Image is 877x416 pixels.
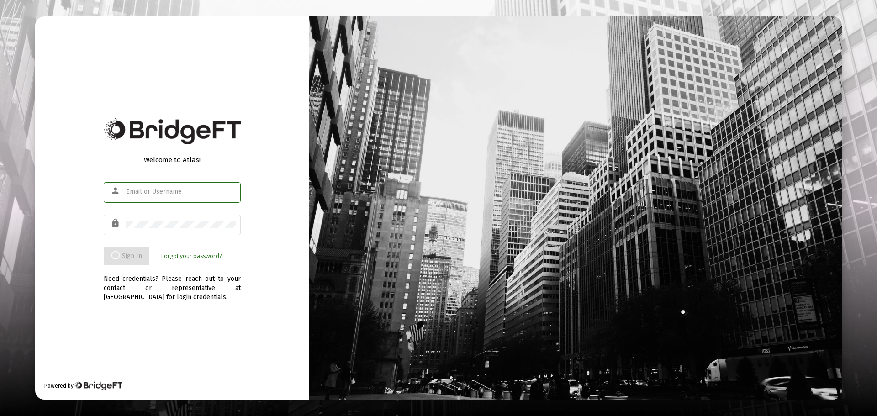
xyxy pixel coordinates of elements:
input: Email or Username [126,188,236,195]
a: Forgot your password? [161,252,222,261]
img: Bridge Financial Technology Logo [74,381,122,390]
img: Bridge Financial Technology Logo [104,118,241,144]
mat-icon: lock [111,218,122,229]
div: Need credentials? Please reach out to your contact or representative at [GEOGRAPHIC_DATA] for log... [104,265,241,302]
div: Powered by [44,381,122,390]
span: Sign In [111,252,142,260]
mat-icon: person [111,185,122,196]
button: Sign In [104,247,149,265]
div: Welcome to Atlas! [104,155,241,164]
